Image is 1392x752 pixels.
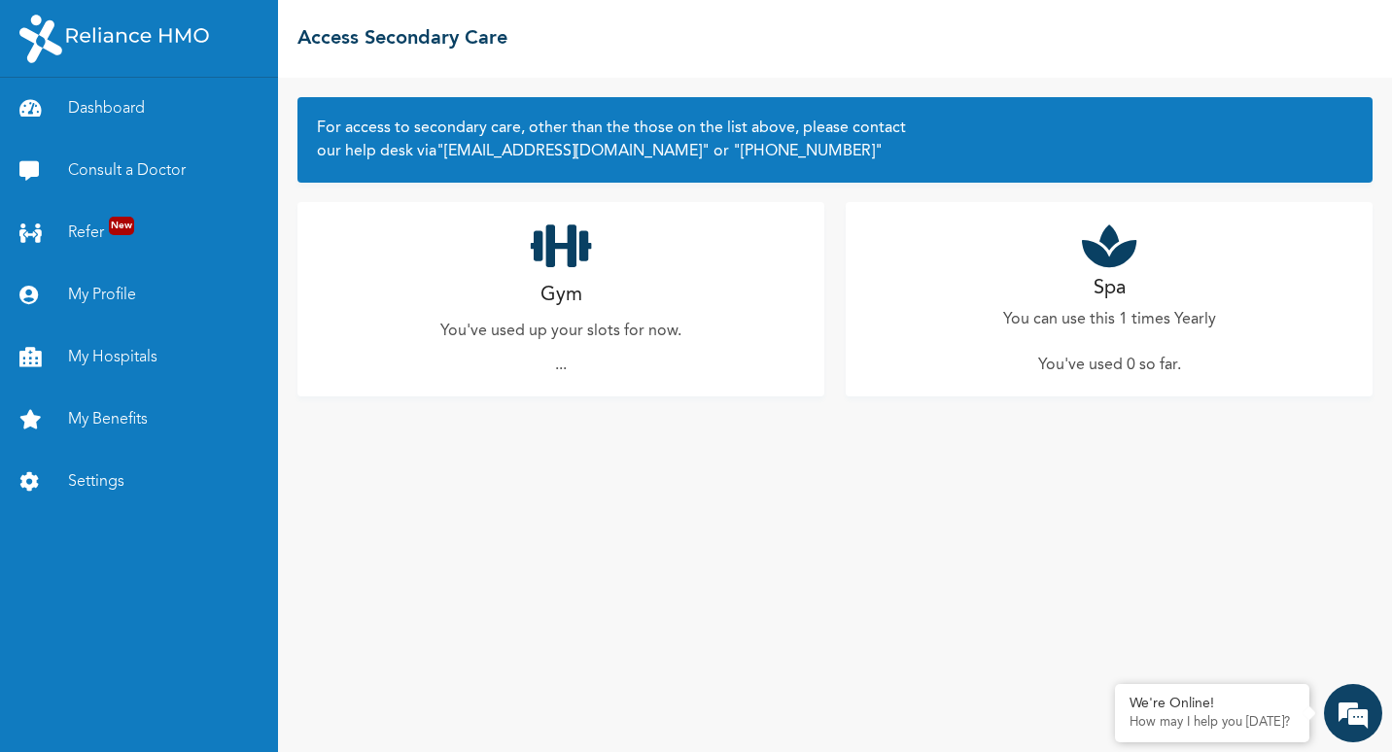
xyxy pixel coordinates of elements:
[109,217,134,235] span: New
[297,24,507,53] h2: Access Secondary Care
[1003,308,1216,331] p: You can use this 1 times Yearly
[19,15,209,63] img: RelianceHMO's Logo
[729,144,883,159] a: "[PHONE_NUMBER]"
[540,281,582,310] h2: Gym
[1130,715,1295,731] p: How may I help you today?
[555,354,567,377] p: ...
[1094,274,1126,303] h2: Spa
[440,320,681,343] p: You've used up your slots for now.
[436,144,710,159] a: "[EMAIL_ADDRESS][DOMAIN_NAME]"
[317,117,1353,163] h2: For access to secondary care, other than the those on the list above, please contact our help des...
[1130,696,1295,712] div: We're Online!
[1038,354,1181,377] p: You've used 0 so far .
